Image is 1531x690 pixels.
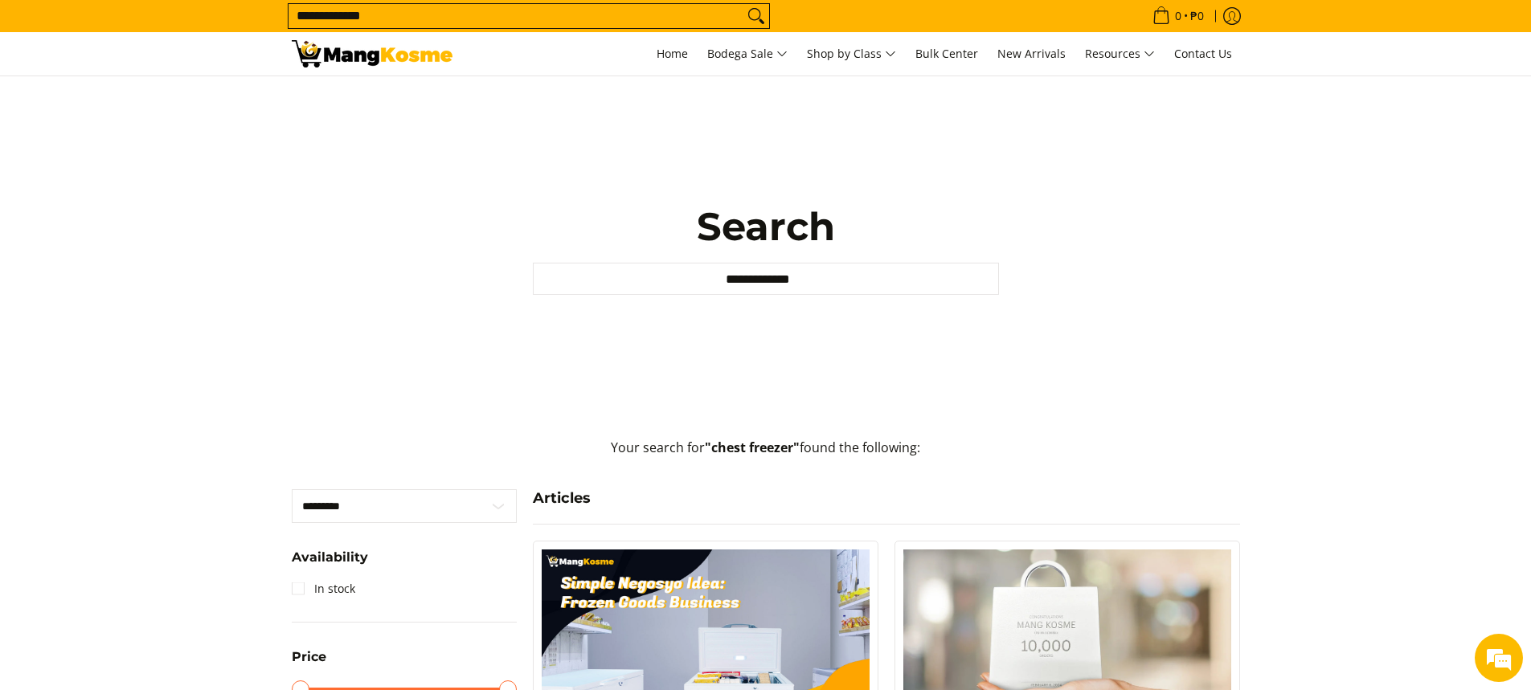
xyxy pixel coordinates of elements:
nav: Main Menu [469,32,1240,76]
span: 0 [1173,10,1184,22]
strong: "chest freezer" [705,439,800,456]
span: Bodega Sale [707,44,788,64]
h1: Search [533,202,999,251]
a: New Arrivals [989,32,1074,76]
span: ₱0 [1188,10,1206,22]
a: Contact Us [1166,32,1240,76]
h4: Articles [533,489,1240,508]
span: Home [657,46,688,61]
button: Search [743,4,769,28]
a: Shop by Class [799,32,904,76]
p: Your search for found the following: [292,438,1240,474]
a: Home [649,32,696,76]
span: Shop by Class [807,44,896,64]
summary: Open [292,551,368,576]
a: Bodega Sale [699,32,796,76]
span: Bulk Center [915,46,978,61]
summary: Open [292,651,326,676]
span: Contact Us [1174,46,1232,61]
a: In stock [292,576,355,602]
a: Bulk Center [907,32,986,76]
span: New Arrivals [997,46,1066,61]
a: Resources [1077,32,1163,76]
img: Search: 14 results found for &quot;chest freezer&quot; | Mang Kosme [292,40,452,67]
span: Price [292,651,326,663]
span: • [1148,7,1209,25]
span: Availability [292,551,368,564]
span: Resources [1085,44,1155,64]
